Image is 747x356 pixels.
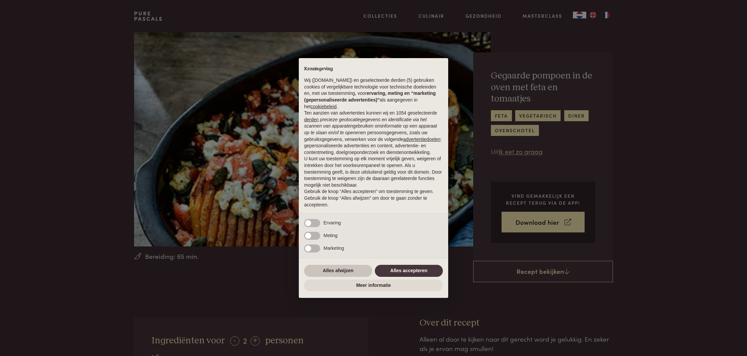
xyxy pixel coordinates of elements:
button: Alles accepteren [375,265,443,277]
button: Meer informatie [304,280,443,292]
p: U kunt uw toestemming op elk moment vrijelijk geven, weigeren of intrekken door het voorkeurenpan... [304,156,443,188]
span: Marketing [323,245,344,251]
h2: Kennisgeving [304,66,443,72]
span: Ervaring [323,220,341,225]
p: Ten aanzien van advertenties kunnen wij en 1054 geselecteerde gebruiken om en persoonsgegevens, z... [304,110,443,156]
em: informatie op een apparaat op te slaan en/of te openen [304,123,437,135]
em: precieze geolocatiegegevens en identificatie via het scannen van apparaten [304,117,427,129]
a: cookiebeleid [310,104,336,109]
strong: ervaring, meting en “marketing (gepersonaliseerde advertenties)” [304,91,436,103]
p: Wij ([DOMAIN_NAME]) en geselecteerde derden (5) gebruiken cookies of vergelijkbare technologie vo... [304,77,443,110]
button: derden [304,117,319,123]
p: Gebruik de knop “Alles accepteren” om toestemming te geven. Gebruik de knop “Alles afwijzen” om d... [304,188,443,208]
button: Alles afwijzen [304,265,372,277]
button: advertentiedoelen [403,136,440,143]
span: Meting [323,233,337,238]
